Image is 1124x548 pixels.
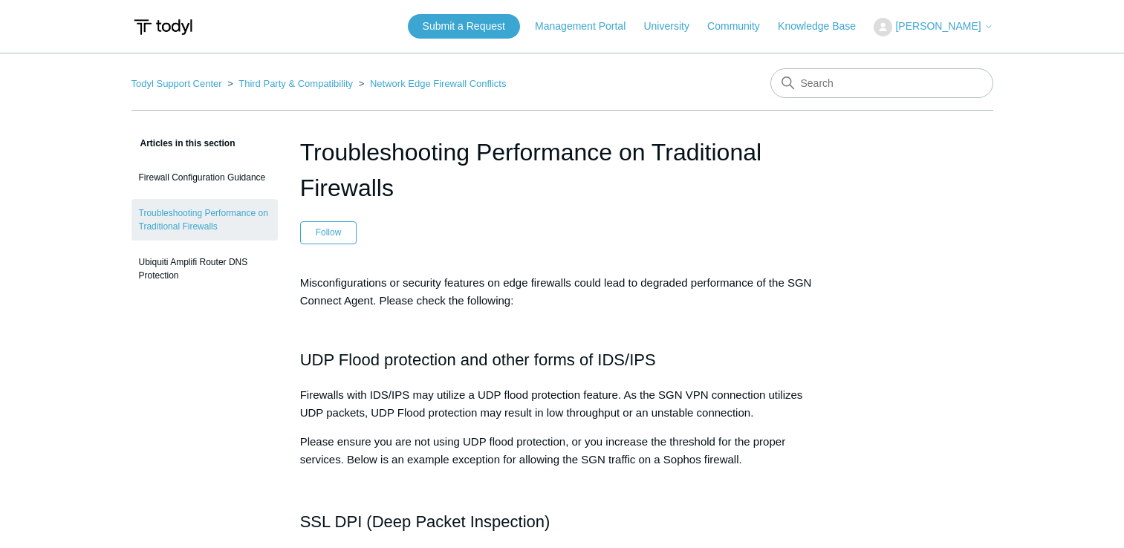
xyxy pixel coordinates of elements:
[300,509,825,535] h2: SSL DPI (Deep Packet Inspection)
[874,18,993,36] button: [PERSON_NAME]
[131,248,278,290] a: Ubiquiti Amplifi Router DNS Protection
[300,221,357,244] button: Follow Article
[300,274,825,310] p: Misconfigurations or security features on edge firewalls could lead to degraded performance of th...
[408,14,520,39] a: Submit a Request
[300,386,825,422] p: Firewalls with IDS/IPS may utilize a UDP flood protection feature. As the SGN VPN connection util...
[131,163,278,192] a: Firewall Configuration Guidance
[131,78,222,89] a: Todyl Support Center
[770,68,993,98] input: Search
[131,13,195,41] img: Todyl Support Center Help Center home page
[131,138,235,149] span: Articles in this section
[535,19,640,34] a: Management Portal
[778,19,871,34] a: Knowledge Base
[224,78,356,89] li: Third Party & Compatibility
[643,19,704,34] a: University
[238,78,353,89] a: Third Party & Compatibility
[895,20,981,32] span: [PERSON_NAME]
[300,134,825,206] h1: Troubleshooting Performance on Traditional Firewalls
[370,78,507,89] a: Network Edge Firewall Conflicts
[300,321,825,373] h2: UDP Flood protection and other forms of IDS/IPS
[356,78,507,89] li: Network Edge Firewall Conflicts
[300,433,825,469] p: Please ensure you are not using UDP flood protection, or you increase the threshold for the prope...
[131,199,278,241] a: Troubleshooting Performance on Traditional Firewalls
[707,19,775,34] a: Community
[131,78,225,89] li: Todyl Support Center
